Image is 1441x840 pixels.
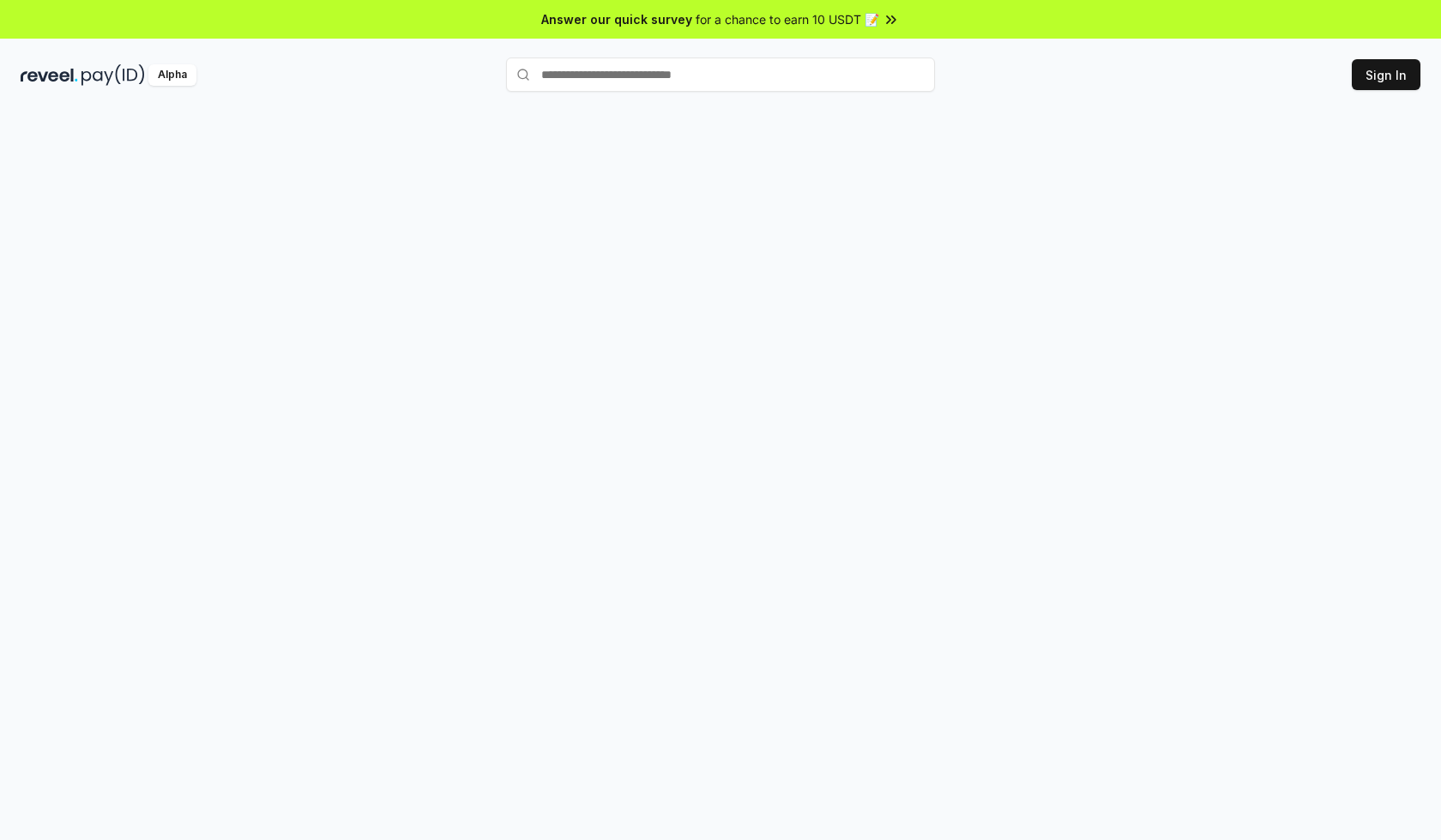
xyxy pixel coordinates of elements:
[1352,59,1420,90] button: Sign In
[81,64,145,86] img: pay_id
[696,10,879,28] span: for a chance to earn 10 USDT 📝
[541,10,692,28] span: Answer our quick survey
[148,64,196,86] div: Alpha
[21,64,78,86] img: reveel_dark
